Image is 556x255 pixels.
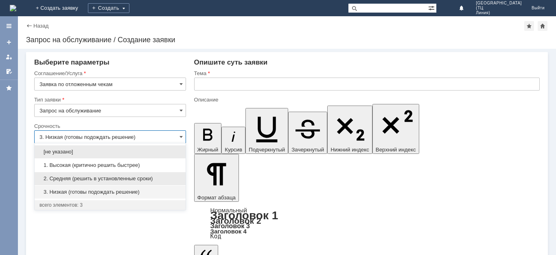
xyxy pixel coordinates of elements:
[210,207,247,214] a: Нормальный
[10,5,16,11] img: logo
[34,97,184,102] div: Тип заявки
[210,233,221,240] a: Код
[376,147,416,153] span: Верхний индекс
[327,106,372,154] button: Нижний индекс
[33,23,48,29] a: Назад
[538,21,547,31] div: Сделать домашней страницей
[194,58,268,66] span: Опишите суть заявки
[476,11,522,15] span: Линия)
[39,175,181,182] span: 2. Средняя (решить в установленные сроки)
[39,189,181,195] span: 3. Низкая (готовы подождать решение)
[291,147,324,153] span: Зачеркнутый
[194,123,222,154] button: Жирный
[194,71,538,76] div: Тема
[249,147,285,153] span: Подчеркнутый
[288,112,327,154] button: Зачеркнутый
[476,6,522,11] span: (ТЦ
[331,147,369,153] span: Нижний индекс
[34,123,184,129] div: Срочность
[428,4,436,11] span: Расширенный поиск
[10,5,16,11] a: Перейти на домашнюю страницу
[194,97,538,102] div: Описание
[210,228,247,235] a: Заголовок 4
[88,3,129,13] div: Создать
[39,149,181,155] span: [не указано]
[476,1,522,6] span: [GEOGRAPHIC_DATA]
[34,71,184,76] div: Соглашение/Услуга
[197,194,236,201] span: Формат абзаца
[2,65,15,78] a: Мои согласования
[210,209,278,222] a: Заголовок 1
[225,147,242,153] span: Курсив
[210,222,250,229] a: Заголовок 3
[210,216,261,225] a: Заголовок 2
[197,147,219,153] span: Жирный
[194,207,540,239] div: Формат абзаца
[245,108,288,154] button: Подчеркнутый
[39,202,181,208] div: всего элементов: 3
[2,50,15,63] a: Мои заявки
[26,36,548,44] div: Запрос на обслуживание / Создание заявки
[194,154,239,202] button: Формат абзаца
[2,36,15,49] a: Создать заявку
[372,104,419,154] button: Верхний индекс
[221,127,245,154] button: Курсив
[524,21,534,31] div: Добавить в избранное
[34,58,109,66] span: Выберите параметры
[39,162,181,169] span: 1. Высокая (критично решить быстрее)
